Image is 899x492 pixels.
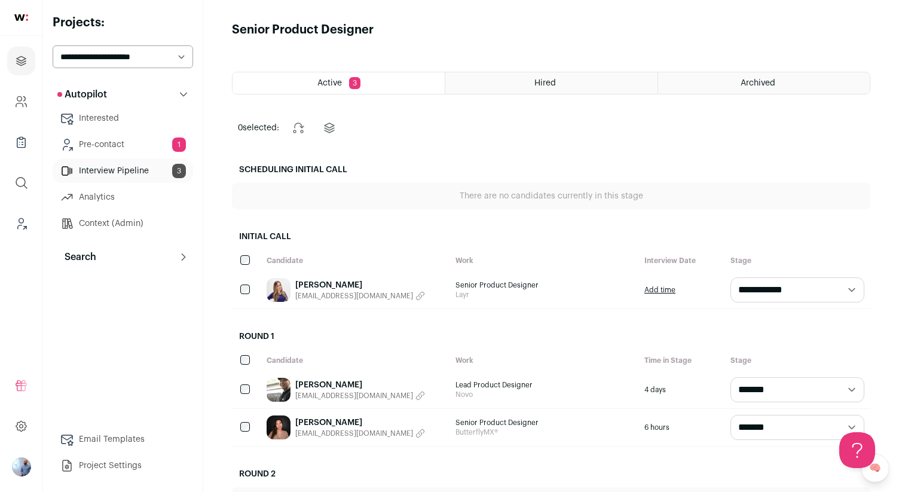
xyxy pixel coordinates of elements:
a: Email Templates [53,427,193,451]
span: 1 [172,137,186,152]
img: 71e4107ba415986767260f04a0c50004645a8c7f015de589d0c5bdd6db897fce [267,378,291,402]
a: [PERSON_NAME] [295,379,425,391]
a: Pre-contact1 [53,133,193,157]
h1: Senior Product Designer [232,22,374,38]
img: 845016173940d09d812c0230dda9996f6e0e3920fe1cb100521a70495394aa09 [267,278,291,302]
button: Autopilot [53,82,193,106]
a: Project Settings [53,454,193,478]
a: Projects [7,47,35,75]
p: Search [57,250,96,264]
h2: Initial Call [232,224,870,250]
img: wellfound-shorthand-0d5821cbd27db2630d0214b213865d53afaa358527fdda9d0ea32b1df1b89c2c.svg [14,14,28,21]
div: Work [450,250,638,271]
a: [PERSON_NAME] [295,279,425,291]
a: Interview Pipeline3 [53,159,193,183]
div: Candidate [261,350,450,371]
div: 4 days [638,371,724,408]
div: Work [450,350,638,371]
h2: Round 1 [232,323,870,350]
span: 0 [238,124,243,132]
a: Context (Admin) [53,212,193,236]
img: 97332-medium_jpg [12,457,31,476]
span: Senior Product Designer [455,280,632,290]
span: Novo [455,390,632,399]
div: 6 hours [638,409,724,446]
a: Leads (Backoffice) [7,209,35,238]
a: Company Lists [7,128,35,157]
span: Senior Product Designer [455,418,632,427]
div: Stage [724,250,870,271]
span: Active [317,79,342,87]
a: Archived [658,72,870,94]
img: 5343719d0f27335240682bba949158b4c1b870ace72cd301c54bf08cc9185a0d.jpg [267,415,291,439]
span: Archived [741,79,775,87]
span: [EMAIL_ADDRESS][DOMAIN_NAME] [295,429,413,438]
div: Interview Date [638,250,724,271]
h2: Projects: [53,14,193,31]
button: Open dropdown [12,457,31,476]
button: Change stage [284,114,313,142]
span: Hired [534,79,556,87]
h2: Round 2 [232,461,870,487]
button: Search [53,245,193,269]
div: Candidate [261,250,450,271]
span: selected: [238,122,279,134]
a: Interested [53,106,193,130]
span: 3 [349,77,360,89]
div: Time in Stage [638,350,724,371]
a: Company and ATS Settings [7,87,35,116]
span: 3 [172,164,186,178]
p: Autopilot [57,87,107,102]
button: [EMAIL_ADDRESS][DOMAIN_NAME] [295,429,425,438]
div: Stage [724,350,870,371]
span: ButterflyMX® [455,427,632,437]
a: 🧠 [861,454,889,482]
a: Hired [445,72,657,94]
a: [PERSON_NAME] [295,417,425,429]
a: Add time [644,285,675,295]
a: Analytics [53,185,193,209]
iframe: Help Scout Beacon - Open [839,432,875,468]
span: [EMAIL_ADDRESS][DOMAIN_NAME] [295,391,413,401]
button: [EMAIL_ADDRESS][DOMAIN_NAME] [295,291,425,301]
div: There are no candidates currently in this stage [232,183,870,209]
span: Lead Product Designer [455,380,632,390]
span: Layr [455,290,632,300]
span: [EMAIL_ADDRESS][DOMAIN_NAME] [295,291,413,301]
button: [EMAIL_ADDRESS][DOMAIN_NAME] [295,391,425,401]
h2: Scheduling Initial Call [232,157,870,183]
